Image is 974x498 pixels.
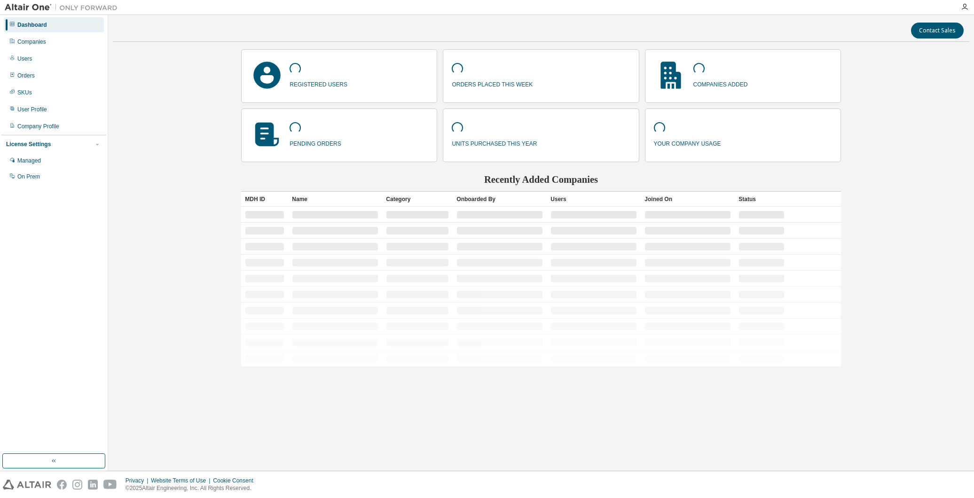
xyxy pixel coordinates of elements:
div: MDH ID [245,192,284,207]
div: Users [17,55,32,62]
p: registered users [290,78,347,89]
h2: Recently Added Companies [241,173,840,186]
div: Category [386,192,449,207]
p: © 2025 Altair Engineering, Inc. All Rights Reserved. [126,484,259,492]
div: Cookie Consent [213,477,259,484]
div: Company Profile [17,123,59,130]
div: Orders [17,72,35,79]
p: your company usage [654,137,721,148]
p: units purchased this year [452,137,537,148]
div: Users [550,192,637,207]
div: Onboarded By [456,192,543,207]
div: Privacy [126,477,151,484]
div: Name [292,192,378,207]
img: youtube.svg [103,480,117,490]
div: Dashboard [17,21,47,29]
img: facebook.svg [57,480,67,490]
p: orders placed this week [452,78,533,89]
button: Contact Sales [911,23,964,39]
div: Website Terms of Use [151,477,213,484]
div: License Settings [6,140,51,148]
div: Companies [17,38,46,46]
img: altair_logo.svg [3,480,51,490]
p: pending orders [290,137,341,148]
div: Status [738,192,785,207]
img: instagram.svg [72,480,82,490]
img: Altair One [5,3,122,12]
div: Joined On [644,192,731,207]
div: SKUs [17,89,32,96]
div: Managed [17,157,41,164]
p: companies added [693,78,748,89]
div: User Profile [17,106,47,113]
img: linkedin.svg [88,480,98,490]
div: On Prem [17,173,40,180]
